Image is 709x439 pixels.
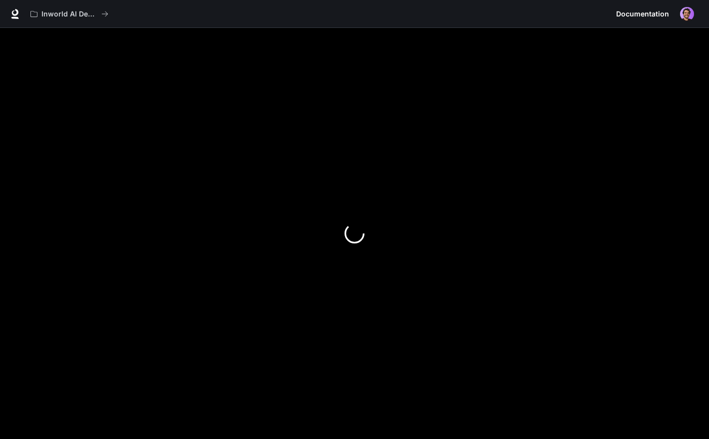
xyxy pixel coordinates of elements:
[616,8,669,20] span: Documentation
[41,10,97,18] p: Inworld AI Demos
[680,7,694,21] img: User avatar
[612,4,673,24] a: Documentation
[677,4,697,24] button: User avatar
[26,4,113,24] button: All workspaces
